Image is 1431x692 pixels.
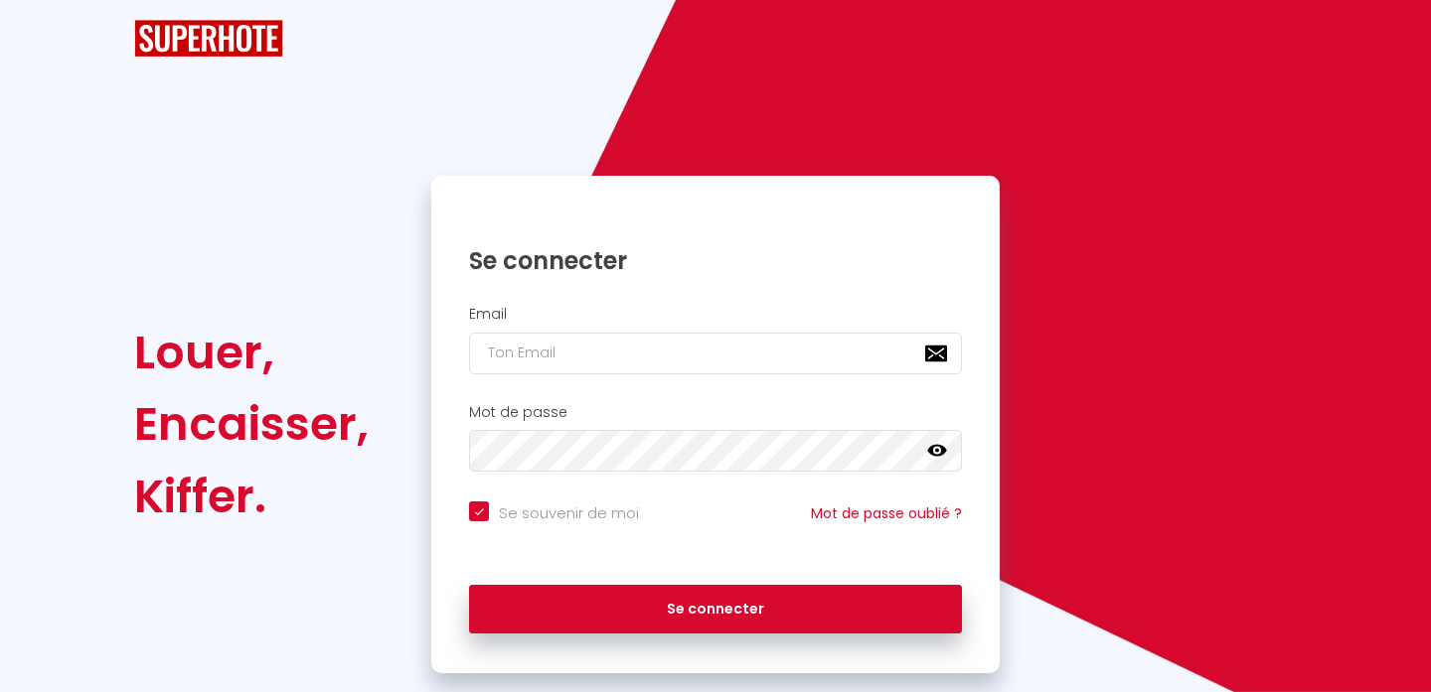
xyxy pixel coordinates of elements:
img: SuperHote logo [134,20,283,57]
input: Ton Email [469,333,962,374]
div: Louer, [134,317,369,388]
h2: Mot de passe [469,404,962,421]
h1: Se connecter [469,245,962,276]
button: Se connecter [469,585,962,634]
h2: Email [469,306,962,323]
div: Kiffer. [134,461,369,532]
a: Mot de passe oublié ? [811,503,962,523]
div: Encaisser, [134,388,369,460]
